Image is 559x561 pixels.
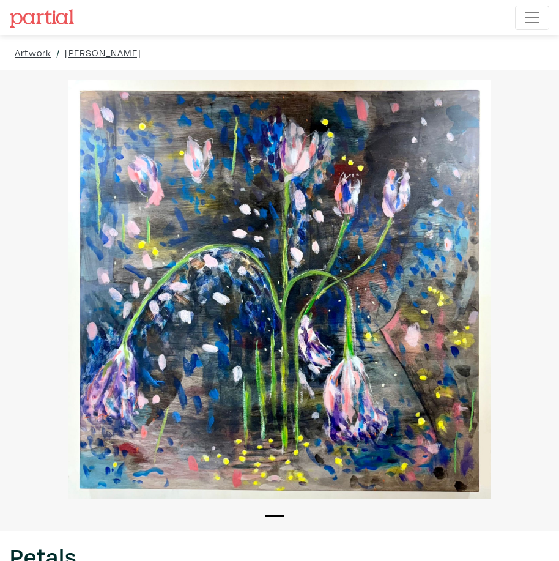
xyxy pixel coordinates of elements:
[15,45,51,60] a: Artwork
[265,515,284,517] button: 1 of 1
[515,6,549,30] button: Toggle navigation
[65,45,141,60] a: [PERSON_NAME]
[56,45,60,60] span: /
